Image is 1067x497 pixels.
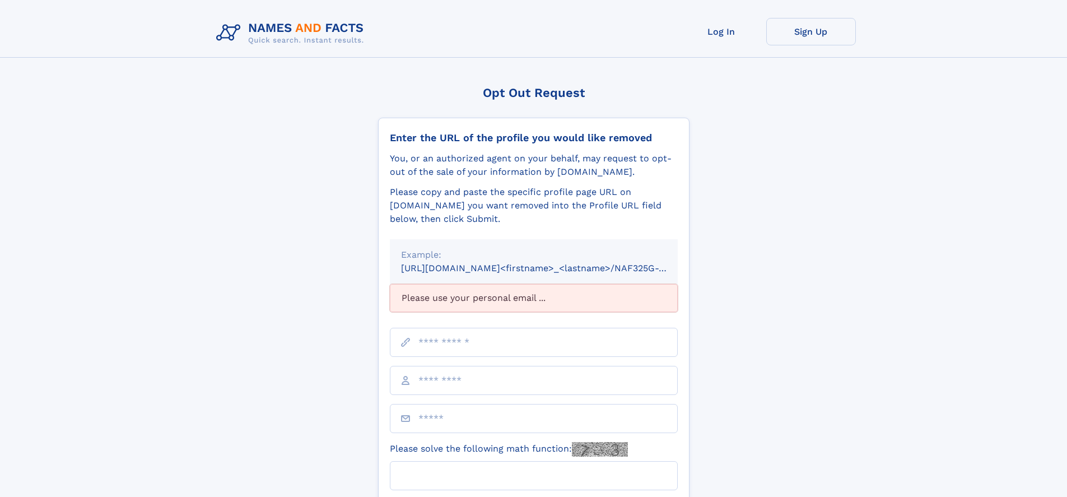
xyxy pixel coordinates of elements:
label: Please solve the following math function: [390,442,628,457]
div: Enter the URL of the profile you would like removed [390,132,678,144]
div: Opt Out Request [378,86,689,100]
img: Logo Names and Facts [212,18,373,48]
div: Example: [401,248,667,262]
div: Please copy and paste the specific profile page URL on [DOMAIN_NAME] you want removed into the Pr... [390,185,678,226]
div: You, or an authorized agent on your behalf, may request to opt-out of the sale of your informatio... [390,152,678,179]
a: Log In [677,18,766,45]
small: [URL][DOMAIN_NAME]<firstname>_<lastname>/NAF325G-xxxxxxxx [401,263,699,273]
div: Please use your personal email ... [390,284,678,312]
a: Sign Up [766,18,856,45]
